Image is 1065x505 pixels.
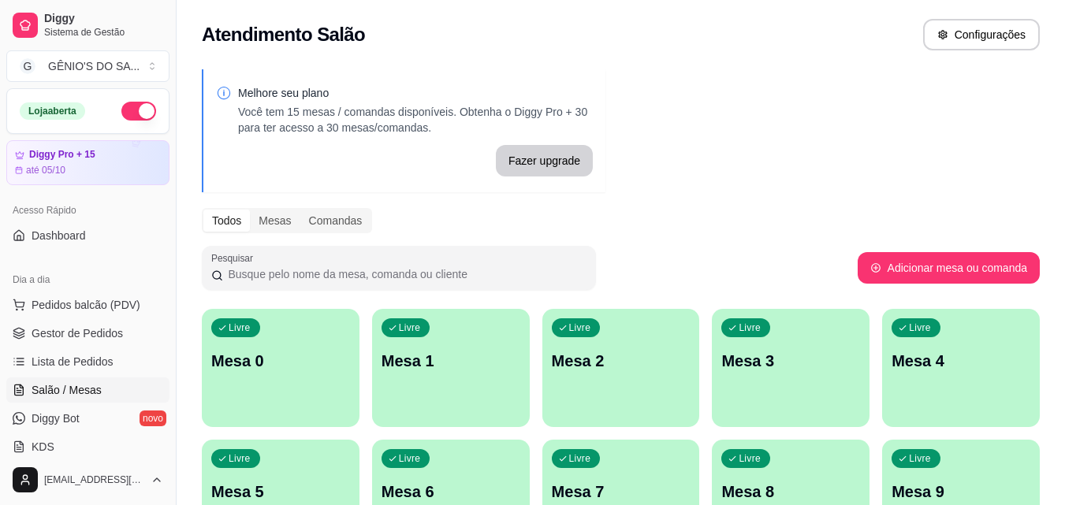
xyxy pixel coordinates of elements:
[48,58,140,74] div: GÊNIO'S DO SA ...
[6,377,169,403] a: Salão / Mesas
[6,50,169,82] button: Select a team
[29,149,95,161] article: Diggy Pro + 15
[300,210,371,232] div: Comandas
[32,410,80,426] span: Diggy Bot
[6,6,169,44] a: DiggySistema de Gestão
[569,321,591,334] p: Livre
[721,350,860,372] p: Mesa 3
[32,228,86,243] span: Dashboard
[399,452,421,465] p: Livre
[20,102,85,120] div: Loja aberta
[909,452,931,465] p: Livre
[892,481,1030,503] p: Mesa 9
[32,439,54,455] span: KDS
[32,297,140,313] span: Pedidos balcão (PDV)
[44,26,163,39] span: Sistema de Gestão
[542,309,700,427] button: LivreMesa 2
[32,354,114,369] span: Lista de Pedidos
[229,452,251,465] p: Livre
[211,350,350,372] p: Mesa 0
[20,58,35,74] span: G
[552,350,691,372] p: Mesa 2
[6,434,169,459] a: KDS
[6,198,169,223] div: Acesso Rápido
[44,473,144,486] span: [EMAIL_ADDRESS][DOMAIN_NAME]
[32,325,123,341] span: Gestor de Pedidos
[250,210,300,232] div: Mesas
[858,252,1040,284] button: Adicionar mesa ou comanda
[382,350,520,372] p: Mesa 1
[6,292,169,317] button: Pedidos balcão (PDV)
[121,102,156,121] button: Alterar Status
[6,223,169,248] a: Dashboard
[739,321,761,334] p: Livre
[552,481,691,503] p: Mesa 7
[882,309,1040,427] button: LivreMesa 4
[909,321,931,334] p: Livre
[712,309,870,427] button: LivreMesa 3
[238,85,593,101] p: Melhore seu plano
[202,22,365,47] h2: Atendimento Salão
[6,406,169,431] a: Diggy Botnovo
[44,12,163,26] span: Diggy
[26,164,65,176] article: até 05/10
[211,251,259,265] label: Pesquisar
[6,321,169,346] a: Gestor de Pedidos
[6,267,169,292] div: Dia a dia
[223,266,586,282] input: Pesquisar
[211,481,350,503] p: Mesa 5
[6,461,169,499] button: [EMAIL_ADDRESS][DOMAIN_NAME]
[6,349,169,374] a: Lista de Pedidos
[923,19,1040,50] button: Configurações
[32,382,102,398] span: Salão / Mesas
[382,481,520,503] p: Mesa 6
[6,140,169,185] a: Diggy Pro + 15até 05/10
[203,210,250,232] div: Todos
[238,104,593,136] p: Você tem 15 mesas / comandas disponíveis. Obtenha o Diggy Pro + 30 para ter acesso a 30 mesas/com...
[229,321,251,334] p: Livre
[892,350,1030,372] p: Mesa 4
[399,321,421,334] p: Livre
[202,309,359,427] button: LivreMesa 0
[721,481,860,503] p: Mesa 8
[739,452,761,465] p: Livre
[372,309,530,427] button: LivreMesa 1
[496,145,593,176] button: Fazer upgrade
[569,452,591,465] p: Livre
